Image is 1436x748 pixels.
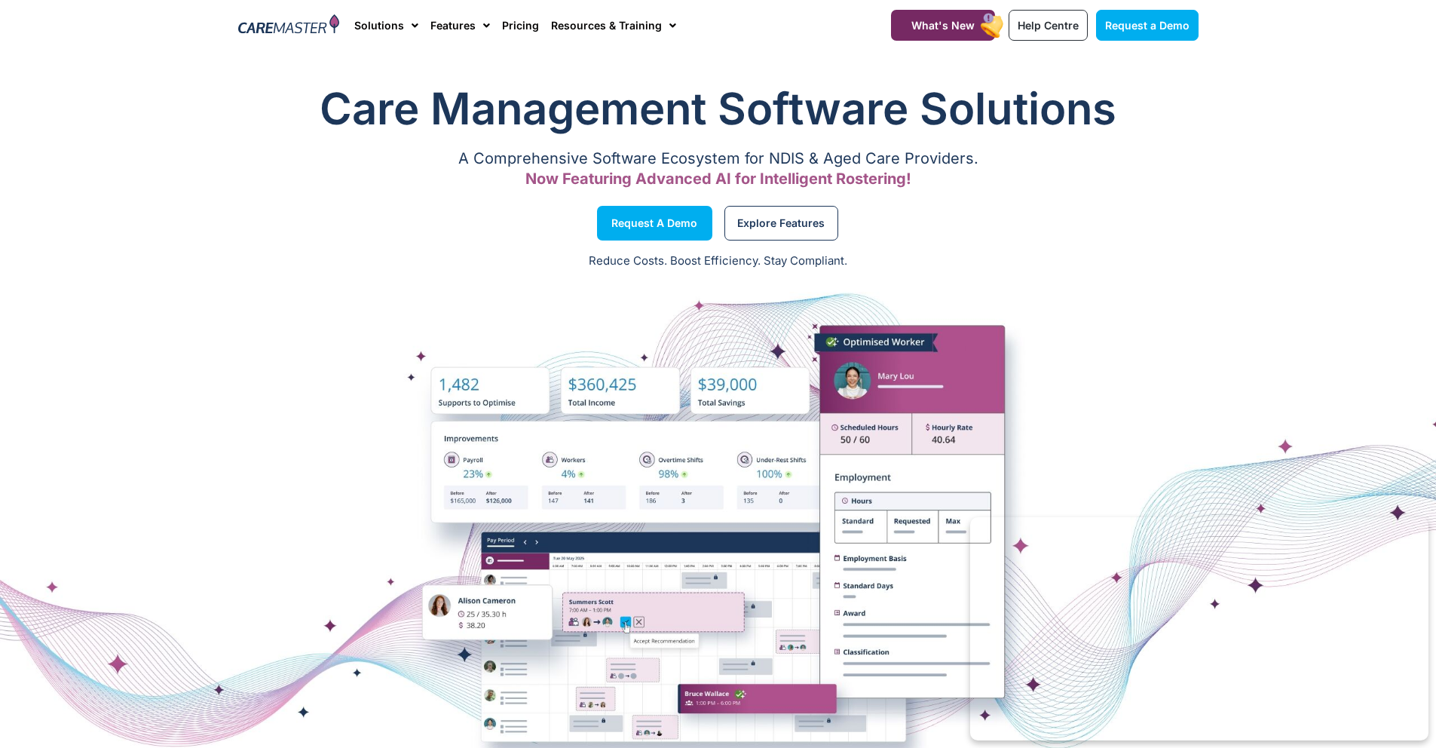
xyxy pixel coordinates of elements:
[1105,19,1190,32] span: Request a Demo
[597,206,712,241] a: Request a Demo
[611,219,697,227] span: Request a Demo
[737,219,825,227] span: Explore Features
[970,517,1428,740] iframe: Popup CTA
[238,78,1199,139] h1: Care Management Software Solutions
[724,206,838,241] a: Explore Features
[911,19,975,32] span: What's New
[1096,10,1199,41] a: Request a Demo
[238,14,340,37] img: CareMaster Logo
[1009,10,1088,41] a: Help Centre
[891,10,995,41] a: What's New
[238,154,1199,164] p: A Comprehensive Software Ecosystem for NDIS & Aged Care Providers.
[1018,19,1079,32] span: Help Centre
[9,253,1427,270] p: Reduce Costs. Boost Efficiency. Stay Compliant.
[525,170,911,188] span: Now Featuring Advanced AI for Intelligent Rostering!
